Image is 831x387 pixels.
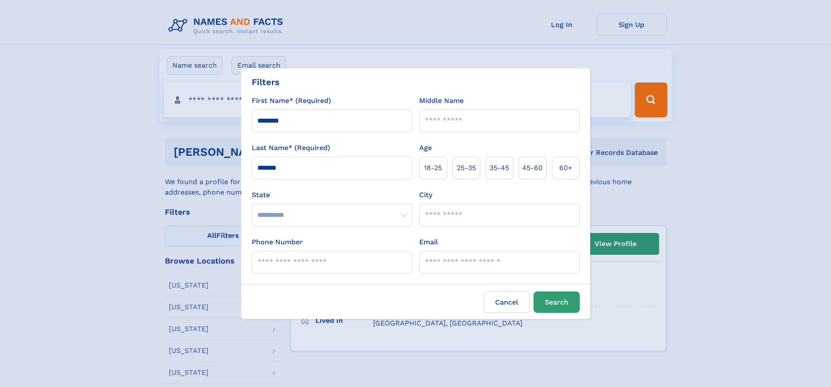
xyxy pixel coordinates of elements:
[252,190,412,200] label: State
[457,163,476,173] span: 25‑35
[489,163,509,173] span: 35‑45
[559,163,572,173] span: 60+
[252,96,331,106] label: First Name* (Required)
[484,291,530,313] label: Cancel
[419,96,464,106] label: Middle Name
[419,190,432,200] label: City
[424,163,442,173] span: 18‑25
[252,75,280,89] div: Filters
[419,143,432,153] label: Age
[419,237,438,247] label: Email
[252,143,330,153] label: Last Name* (Required)
[533,291,580,313] button: Search
[252,237,303,247] label: Phone Number
[522,163,543,173] span: 45‑60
